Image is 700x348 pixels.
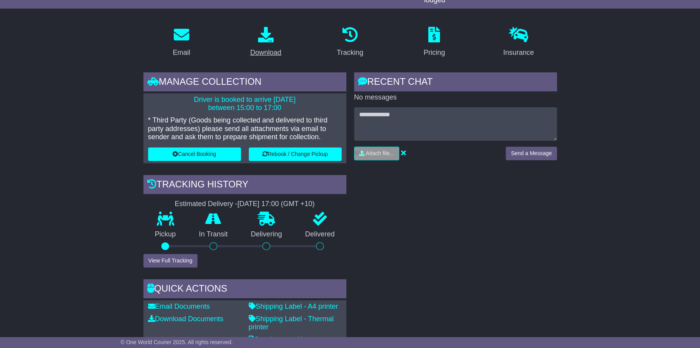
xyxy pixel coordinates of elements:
div: Quick Actions [143,279,346,300]
p: In Transit [187,230,239,239]
a: Email Documents [148,303,210,310]
div: Email [173,47,190,58]
button: Rebook / Change Pickup [249,147,342,161]
span: © One World Courier 2025. All rights reserved. [120,339,233,345]
div: Tracking [337,47,363,58]
a: Shipping Label - A4 printer [249,303,338,310]
div: Insurance [503,47,534,58]
div: Manage collection [143,72,346,93]
p: Driver is booked to arrive [DATE] between 15:00 to 17:00 [148,96,342,112]
div: Estimated Delivery - [143,200,346,208]
div: Download [250,47,281,58]
div: Tracking history [143,175,346,196]
a: Download Documents [148,315,223,323]
a: Consignment Note [249,336,312,343]
a: Insurance [498,24,539,61]
p: Delivered [293,230,346,239]
button: Send a Message [506,147,557,160]
a: Download [245,24,286,61]
a: Tracking [332,24,368,61]
a: Shipping Label - Thermal printer [249,315,334,331]
button: Cancel Booking [148,147,241,161]
a: Email [168,24,195,61]
div: Pricing [424,47,445,58]
div: RECENT CHAT [354,72,557,93]
a: Pricing [419,24,450,61]
p: * Third Party (Goods being collected and delivered to third party addresses) please send all atta... [148,116,342,142]
button: View Full Tracking [143,254,197,268]
p: Delivering [239,230,294,239]
div: [DATE] 17:00 (GMT +10) [237,200,315,208]
p: No messages [354,93,557,102]
p: Pickup [143,230,188,239]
